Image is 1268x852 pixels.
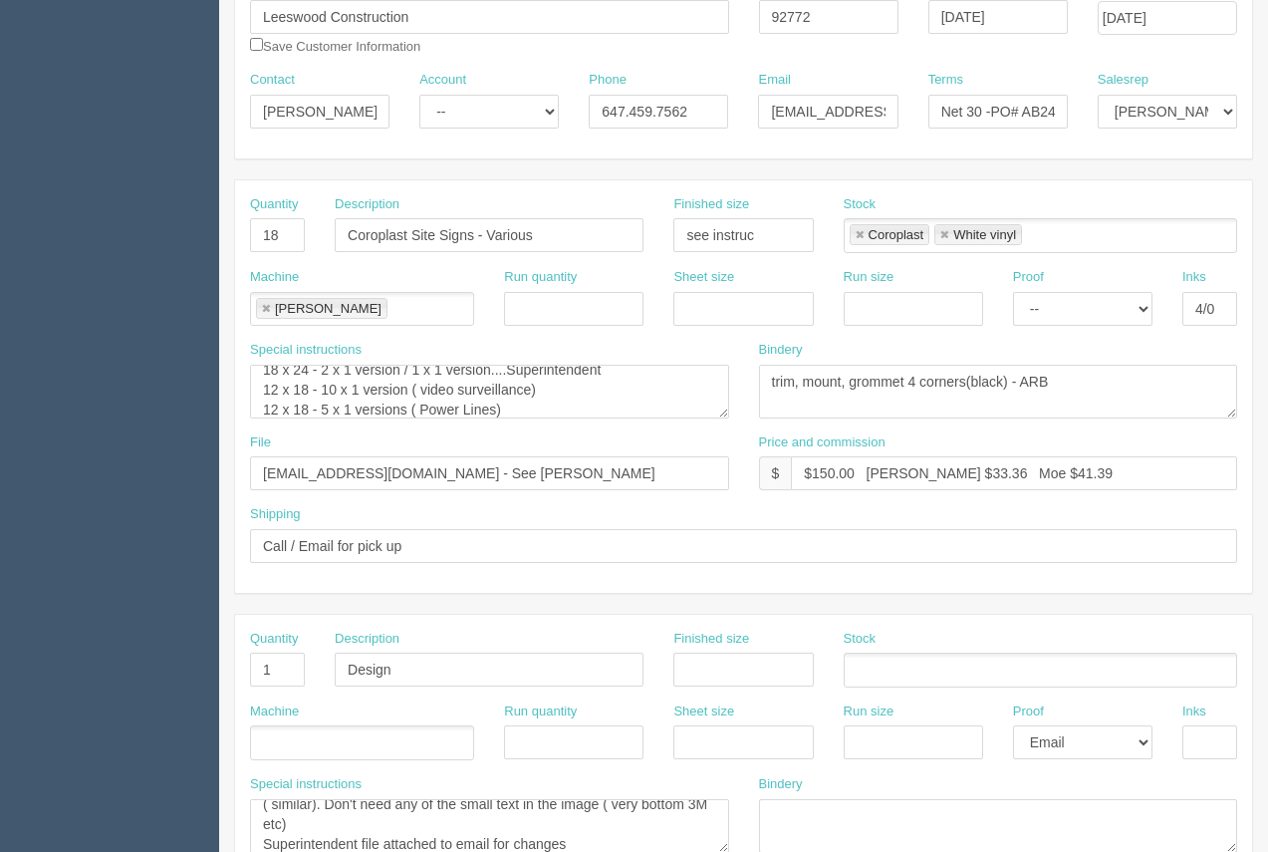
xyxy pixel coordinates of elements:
textarea: trim, mount, grommet 4 corners(black) - ARB [759,365,1238,419]
label: Sheet size [673,703,734,721]
label: Price and commission [759,433,886,452]
label: Salesrep [1098,71,1148,90]
div: Coroplast [869,228,924,241]
label: Finished size [673,195,749,214]
label: Description [335,195,399,214]
label: Sheet size [673,268,734,287]
label: Special instructions [250,341,362,360]
label: Quantity [250,630,298,649]
label: Account [419,71,466,90]
label: Inks [1182,703,1206,721]
label: Shipping [250,505,301,524]
label: Machine [250,268,299,287]
label: Stock [844,195,877,214]
label: Terms [928,71,963,90]
label: Bindery [759,341,803,360]
label: Run size [844,703,894,721]
label: Machine [250,703,299,721]
label: Run size [844,268,894,287]
div: [PERSON_NAME] [275,302,381,315]
label: Proof [1013,268,1044,287]
label: Inks [1182,268,1206,287]
label: Finished size [673,630,749,649]
label: Run quantity [504,703,577,721]
label: Quantity [250,195,298,214]
label: Stock [844,630,877,649]
label: Run quantity [504,268,577,287]
label: Special instructions [250,775,362,794]
div: White vinyl [953,228,1016,241]
div: $ [759,456,792,490]
label: Bindery [759,775,803,794]
label: Contact [250,71,295,90]
label: Proof [1013,703,1044,721]
label: Email [758,71,791,90]
label: Phone [589,71,627,90]
label: File [250,433,271,452]
label: Description [335,630,399,649]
